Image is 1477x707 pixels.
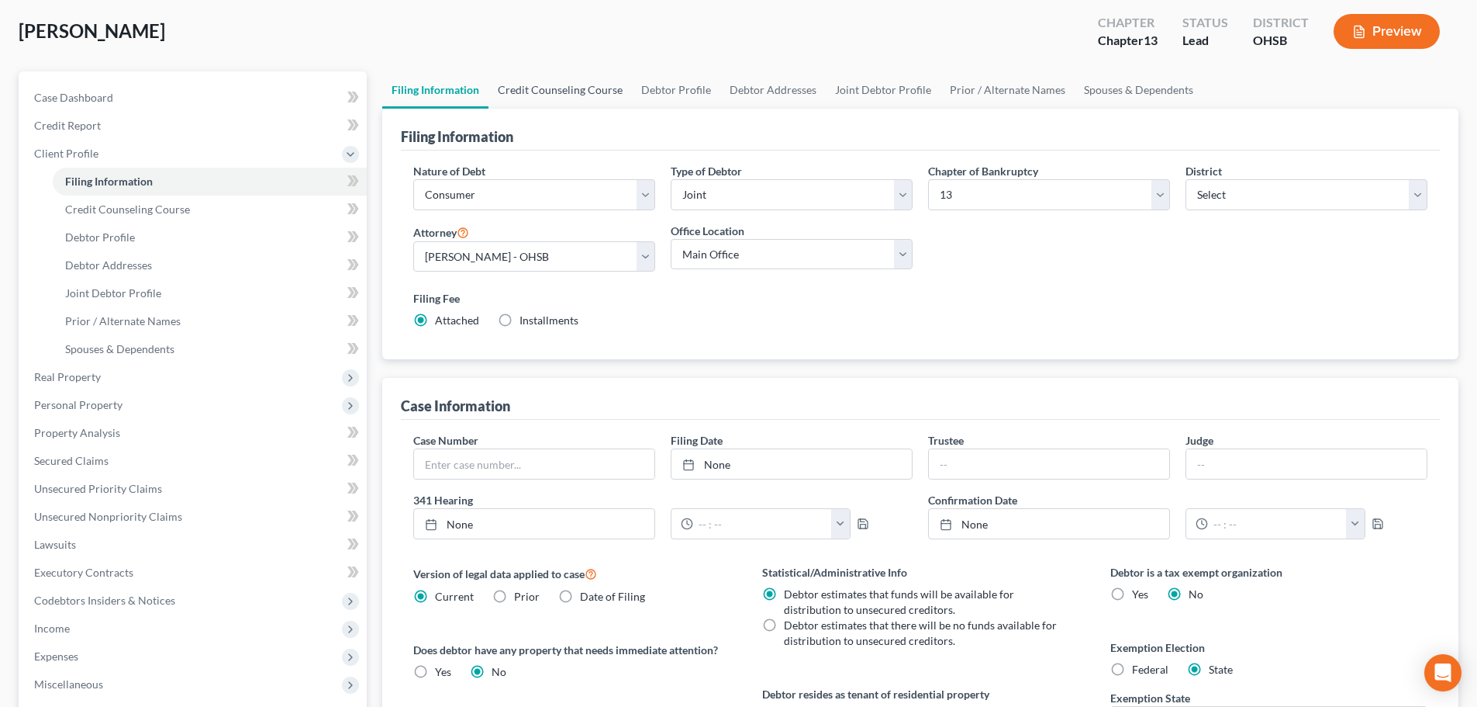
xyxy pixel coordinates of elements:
span: Prior [514,590,540,603]
span: Credit Counseling Course [65,203,190,216]
label: Confirmation Date [920,492,1435,508]
label: Debtor is a tax exempt organization [1110,564,1427,581]
span: Income [34,622,70,635]
label: District [1185,163,1222,179]
span: Installments [519,314,578,327]
label: Filing Fee [413,290,1427,307]
a: Executory Contracts [22,559,367,587]
span: Client Profile [34,147,98,160]
a: Case Dashboard [22,84,367,112]
span: 13 [1144,33,1158,47]
input: Enter case number... [414,449,654,479]
label: Exemption State [1110,690,1190,706]
label: Statistical/Administrative Info [762,564,1079,581]
span: Real Property [34,370,101,383]
a: None [671,449,912,479]
span: Prior / Alternate Names [65,314,181,328]
label: Case Number [413,432,478,449]
span: Debtor estimates that funds will be available for distribution to unsecured creditors. [784,587,1014,616]
a: Prior / Alternate Names [53,307,367,335]
input: -- : -- [1208,509,1347,539]
label: Attorney [413,223,469,241]
a: None [414,509,654,539]
span: Date of Filing [580,590,645,603]
span: Lawsuits [34,538,76,551]
span: Case Dashboard [34,91,113,104]
label: Version of legal data applied to case [413,564,730,583]
span: Personal Property [34,398,123,411]
span: Expenses [34,650,78,663]
span: Debtor Profile [65,230,135,244]
label: Filing Date [671,432,723,449]
span: Unsecured Nonpriority Claims [34,510,182,523]
span: Yes [1132,587,1148,601]
span: Current [435,590,474,603]
div: Filing Information [401,127,513,146]
label: Nature of Debt [413,163,485,179]
button: Preview [1334,14,1440,49]
span: Unsecured Priority Claims [34,482,162,495]
div: Status [1182,14,1228,32]
a: Filing Information [53,168,367,196]
a: Debtor Addresses [53,251,367,279]
span: No [492,665,506,678]
span: Filing Information [65,175,153,188]
span: Federal [1132,663,1168,676]
label: Chapter of Bankruptcy [928,163,1038,179]
span: Debtor estimates that there will be no funds available for distribution to unsecured creditors. [784,619,1057,647]
a: Debtor Profile [53,224,367,251]
span: Property Analysis [34,426,120,439]
a: Unsecured Priority Claims [22,475,367,503]
a: Spouses & Dependents [1075,71,1203,109]
div: Case Information [401,397,510,415]
div: Open Intercom Messenger [1424,654,1461,691]
label: Judge [1185,432,1213,449]
span: Debtor Addresses [65,258,152,272]
a: None [929,509,1169,539]
label: Exemption Election [1110,639,1427,656]
a: Filing Information [382,71,488,109]
span: Miscellaneous [34,678,103,691]
span: No [1189,587,1203,601]
span: Codebtors Insiders & Notices [34,594,175,607]
div: District [1253,14,1309,32]
span: Attached [435,314,479,327]
span: Yes [435,665,451,678]
span: Spouses & Dependents [65,342,174,355]
a: Prior / Alternate Names [940,71,1075,109]
a: Spouses & Dependents [53,335,367,363]
label: Office Location [671,223,744,239]
a: Debtor Addresses [720,71,826,109]
span: [PERSON_NAME] [19,19,165,42]
input: -- [1186,449,1427,479]
label: Debtor resides as tenant of residential property [762,686,1079,702]
a: Debtor Profile [632,71,720,109]
input: -- : -- [693,509,832,539]
a: Credit Counseling Course [53,196,367,224]
span: Joint Debtor Profile [65,286,161,300]
div: Chapter [1098,14,1158,32]
div: Chapter [1098,32,1158,50]
label: Does debtor have any property that needs immediate attention? [413,642,730,658]
span: Secured Claims [34,454,109,467]
input: -- [929,449,1169,479]
span: State [1209,663,1233,676]
a: Credit Counseling Course [488,71,632,109]
span: Executory Contracts [34,566,133,579]
a: Joint Debtor Profile [826,71,940,109]
label: 341 Hearing [405,492,920,508]
a: Joint Debtor Profile [53,279,367,307]
label: Trustee [928,432,964,449]
a: Credit Report [22,112,367,140]
a: Unsecured Nonpriority Claims [22,503,367,531]
span: Credit Report [34,119,101,132]
a: Lawsuits [22,531,367,559]
div: Lead [1182,32,1228,50]
label: Type of Debtor [671,163,742,179]
a: Property Analysis [22,419,367,447]
a: Secured Claims [22,447,367,475]
div: OHSB [1253,32,1309,50]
